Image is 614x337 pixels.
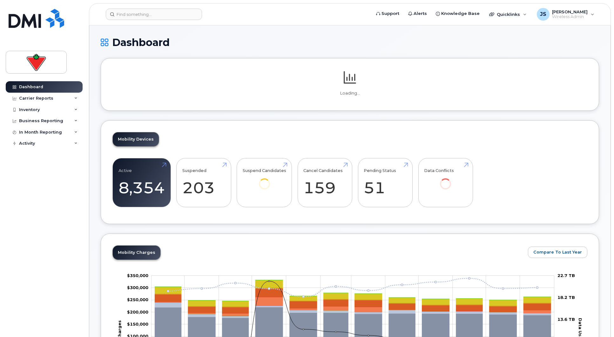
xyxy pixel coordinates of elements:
tspan: 18.2 TB [557,295,575,300]
tspan: $250,000 [127,297,148,302]
tspan: $150,000 [127,321,148,327]
a: Pending Status 51 [364,162,407,204]
g: HST [155,281,551,307]
tspan: $300,000 [127,285,148,290]
p: Loading... [112,90,587,96]
g: Features [155,289,551,314]
span: Compare To Last Year [533,249,582,255]
tspan: $200,000 [127,309,148,314]
g: $0 [127,297,148,302]
tspan: $350,000 [127,273,148,278]
button: Compare To Last Year [528,247,587,258]
g: $0 [127,285,148,290]
a: Mobility Charges [113,246,160,260]
a: Mobility Devices [113,132,159,146]
a: Suspended 203 [182,162,225,204]
a: Active 8,354 [118,162,165,204]
a: Cancel Candidates 159 [303,162,346,204]
h1: Dashboard [101,37,599,48]
a: Suspend Candidates [243,162,286,198]
tspan: 13.6 TB [557,317,575,322]
a: Data Conflicts [424,162,467,198]
g: $0 [127,321,148,327]
g: $0 [127,273,148,278]
g: $0 [127,309,148,314]
tspan: 22.7 TB [557,273,575,278]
